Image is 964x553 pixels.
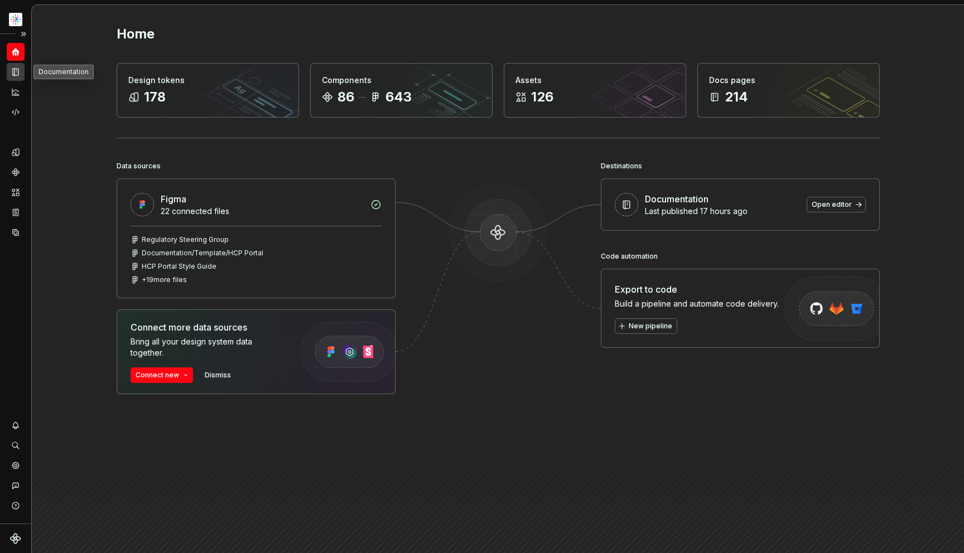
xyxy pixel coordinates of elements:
div: Connect more data sources [131,321,281,334]
div: Design tokens [128,75,287,86]
button: Search ⌘K [7,436,25,454]
a: Assets126 [504,63,686,118]
h2: Home [117,25,155,43]
a: Home [7,43,25,61]
span: Dismiss [205,371,231,380]
div: Figma [161,192,186,206]
div: 86 [338,88,354,106]
a: Open editor [807,197,866,212]
button: New pipeline [615,318,677,334]
a: Components86643 [310,63,493,118]
a: Docs pages214 [697,63,880,118]
div: Assets [515,75,674,86]
div: 643 [385,88,412,106]
div: 126 [531,88,553,106]
div: 22 connected files [161,206,364,217]
div: Documentation [645,192,708,206]
div: Components [322,75,481,86]
div: Docs pages [709,75,868,86]
a: Analytics [7,83,25,101]
a: Documentation [7,63,25,81]
div: 178 [144,88,166,106]
span: Connect new [136,371,179,380]
div: Documentation/Template/HCP Portal [142,249,263,258]
button: Connect new [131,367,193,383]
div: + 19 more files [142,275,187,284]
a: Storybook stories [7,203,25,221]
div: Code automation [601,249,658,264]
button: Notifications [7,416,25,434]
div: Documentation [33,65,94,79]
div: Build a pipeline and automate code delivery. [615,298,779,309]
div: Regulatory Steering Group [142,235,229,244]
div: Data sources [117,158,161,174]
button: Dismiss [200,367,236,383]
div: Last published 17 hours ago [645,206,800,217]
svg: Supernova Logo [10,533,21,544]
a: Components [7,163,25,181]
div: Bring all your design system data together. [131,336,281,358]
div: HCP Portal Style Guide [142,262,216,271]
span: New pipeline [629,322,672,331]
div: Destinations [601,158,642,174]
a: Settings [7,457,25,474]
button: Contact support [7,477,25,494]
button: Expand sidebar [16,26,31,42]
a: Assets [7,183,25,201]
a: Design tokens178 [117,63,299,118]
a: Data sources [7,224,25,241]
a: Figma22 connected filesRegulatory Steering GroupDocumentation/Template/HCP PortalHCP Portal Style... [117,178,396,298]
div: Export to code [615,283,779,296]
a: Code automation [7,103,25,121]
span: Open editor [812,200,852,209]
img: b2369ad3-f38c-46c1-b2a2-f2452fdbdcd2.png [9,13,22,26]
div: 214 [725,88,748,106]
a: Design tokens [7,143,25,161]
